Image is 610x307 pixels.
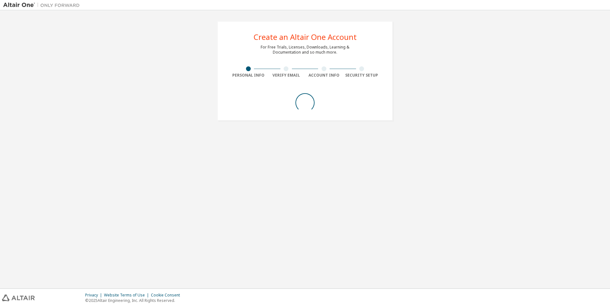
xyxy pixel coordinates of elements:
[261,45,349,55] div: For Free Trials, Licenses, Downloads, Learning & Documentation and so much more.
[85,298,184,303] p: © 2025 Altair Engineering, Inc. All Rights Reserved.
[85,293,104,298] div: Privacy
[104,293,151,298] div: Website Terms of Use
[3,2,83,8] img: Altair One
[254,33,357,41] div: Create an Altair One Account
[2,295,35,301] img: altair_logo.svg
[151,293,184,298] div: Cookie Consent
[267,73,305,78] div: Verify Email
[229,73,267,78] div: Personal Info
[343,73,381,78] div: Security Setup
[305,73,343,78] div: Account Info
